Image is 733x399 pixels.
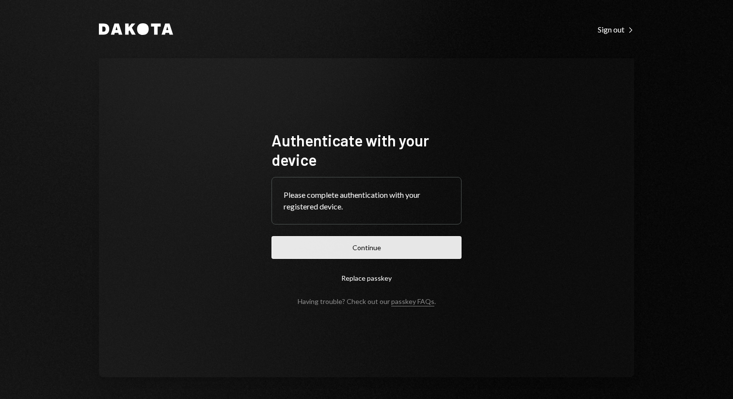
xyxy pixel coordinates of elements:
div: Please complete authentication with your registered device. [284,189,449,212]
a: passkey FAQs [391,297,434,306]
div: Having trouble? Check out our . [298,297,436,305]
button: Continue [271,236,462,259]
button: Replace passkey [271,267,462,289]
h1: Authenticate with your device [271,130,462,169]
div: Sign out [598,25,634,34]
a: Sign out [598,24,634,34]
